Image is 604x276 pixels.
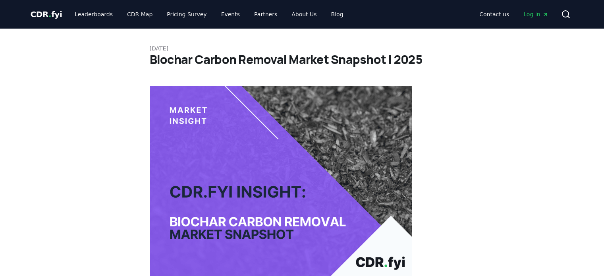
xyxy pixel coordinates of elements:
[248,7,284,21] a: Partners
[473,7,515,21] a: Contact us
[150,44,455,52] p: [DATE]
[285,7,323,21] a: About Us
[31,10,62,19] span: CDR fyi
[325,7,350,21] a: Blog
[517,7,554,21] a: Log in
[68,7,349,21] nav: Main
[523,10,548,18] span: Log in
[31,9,62,20] a: CDR.fyi
[68,7,119,21] a: Leaderboards
[160,7,213,21] a: Pricing Survey
[150,52,455,67] h1: Biochar Carbon Removal Market Snapshot | 2025
[215,7,246,21] a: Events
[473,7,554,21] nav: Main
[48,10,51,19] span: .
[121,7,159,21] a: CDR Map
